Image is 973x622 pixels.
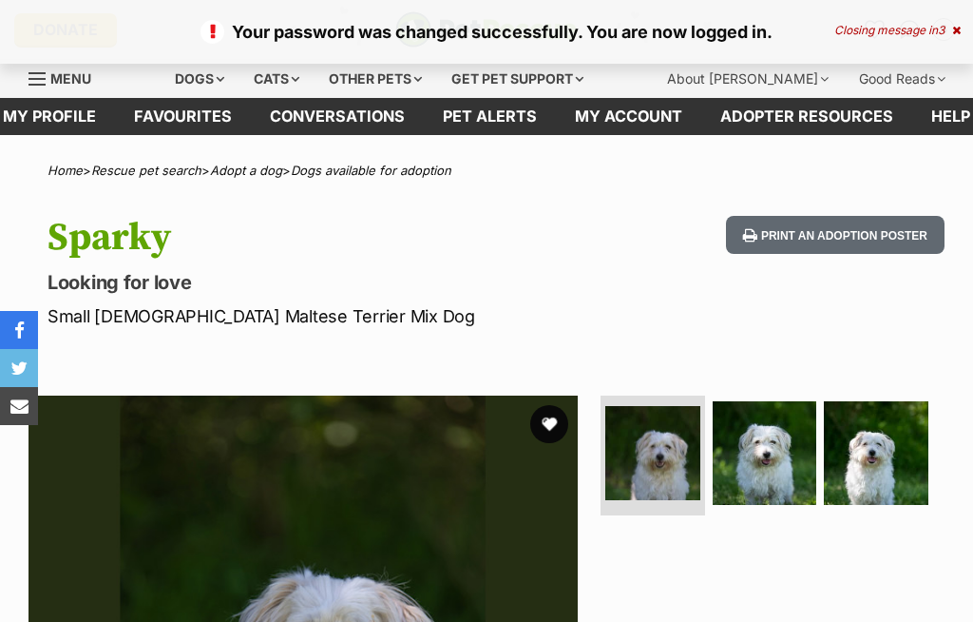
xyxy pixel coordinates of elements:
div: Cats [240,60,313,98]
img: Photo of Sparky [824,401,928,506]
a: Adopter resources [701,98,912,135]
div: Good Reads [846,60,959,98]
a: Home [48,163,83,178]
a: Pet alerts [424,98,556,135]
h1: Sparky [48,216,597,260]
img: Photo of Sparky [713,401,817,506]
button: Print an adoption poster [726,216,944,255]
div: Dogs [162,60,238,98]
a: Dogs available for adoption [291,163,451,178]
p: Your password was changed successfully. You are now logged in. [19,19,954,45]
p: Small [DEMOGRAPHIC_DATA] Maltese Terrier Mix Dog [48,303,597,329]
a: Favourites [115,98,251,135]
div: Other pets [315,60,435,98]
a: Rescue pet search [91,163,201,178]
a: My account [556,98,701,135]
p: Looking for love [48,269,597,296]
button: favourite [530,405,568,443]
span: 3 [938,23,944,37]
a: conversations [251,98,424,135]
a: Menu [29,60,105,94]
a: Adopt a dog [210,163,282,178]
div: Closing message in [834,24,961,37]
div: About [PERSON_NAME] [654,60,842,98]
div: Get pet support [438,60,597,98]
img: Photo of Sparky [605,406,700,501]
span: Menu [50,70,91,87]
